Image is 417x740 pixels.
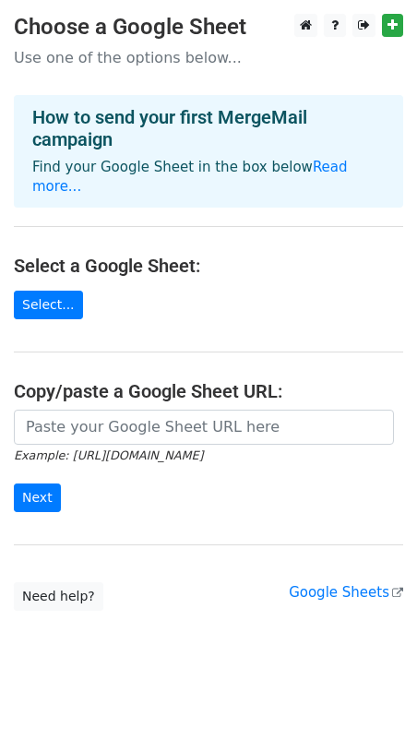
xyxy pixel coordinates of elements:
[289,584,403,601] a: Google Sheets
[14,14,403,41] h3: Choose a Google Sheet
[14,48,403,67] p: Use one of the options below...
[14,380,403,402] h4: Copy/paste a Google Sheet URL:
[14,255,403,277] h4: Select a Google Sheet:
[32,106,385,150] h4: How to send your first MergeMail campaign
[14,582,103,611] a: Need help?
[14,291,83,319] a: Select...
[32,159,348,195] a: Read more...
[14,483,61,512] input: Next
[14,410,394,445] input: Paste your Google Sheet URL here
[14,448,203,462] small: Example: [URL][DOMAIN_NAME]
[32,158,385,197] p: Find your Google Sheet in the box below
